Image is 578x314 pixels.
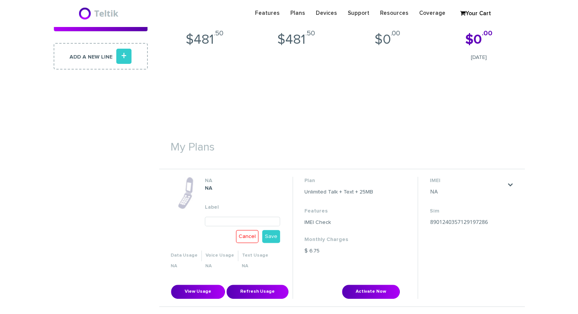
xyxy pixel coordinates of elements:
th: Text Usage [238,251,272,261]
dt: Label [205,203,280,211]
span: [DATE] [433,54,525,61]
a: Devices [310,6,342,21]
dt: NA [205,177,280,184]
dd: $ 6.75 [304,247,373,255]
img: BriteX [78,6,120,21]
sup: .00 [391,30,400,37]
a: Save [262,230,280,243]
a: Plans [285,6,310,21]
button: View Usage [171,285,225,299]
th: NA [167,261,202,271]
a: Resources [375,6,414,21]
dd: IMEI Check [304,219,373,226]
a: . [507,182,513,188]
a: Features [250,6,285,21]
dt: Features [304,207,373,215]
i: + [116,49,131,64]
th: NA [201,261,238,271]
a: Add a new line+ [54,43,148,70]
dt: Plan [304,177,373,184]
a: Support [342,6,375,21]
a: Cancel [236,230,258,243]
sup: .50 [306,30,315,37]
strong: NA [205,186,212,191]
th: Data Usage [167,251,202,261]
a: Your Cart [456,8,494,19]
dt: Sim [429,207,505,215]
h1: My Plans [159,130,525,157]
button: Refresh Usage [226,285,288,299]
th: NA [238,261,272,271]
sup: .50 [214,30,223,37]
th: Voice Usage [201,251,238,261]
img: phone [178,177,193,209]
a: Coverage [414,6,451,21]
dt: Monthly Charges [304,236,373,243]
dt: IMEI [429,177,505,184]
sup: .00 [482,30,492,37]
dd: Unlimited Talk + Text + 25MB [304,188,373,196]
button: Activate Now [342,285,400,299]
